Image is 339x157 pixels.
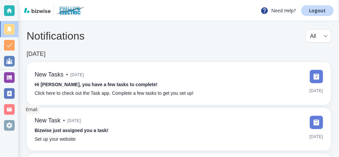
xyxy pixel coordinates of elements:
span: [DATE] [68,116,81,126]
span: [DATE] [309,86,323,96]
img: Phillips Electric [56,5,85,16]
div: All [310,30,327,42]
span: [DATE] [71,70,84,80]
img: bizwise [24,8,51,13]
h6: New Tasks [35,71,64,78]
a: Logout [301,5,334,16]
h6: [DATE] [27,51,46,58]
strong: Bizwise just assigned you a task! [35,128,108,133]
p: Logout [309,8,326,13]
h6: New Task [35,117,61,124]
span: [DATE] [309,132,323,142]
p: • [63,117,65,124]
p: Need Help? [260,7,296,15]
img: DashboardSidebarTasks.svg [310,70,323,83]
p: Email [26,106,37,113]
p: Click here to check out the Task app. Complete a few tasks to get you set up! [35,90,194,97]
p: Set up your website [35,136,76,143]
img: DashboardSidebarTasks.svg [310,116,323,129]
a: New Task•[DATE]Bizwise just assigned you a task!Set up your website[DATE] [27,108,331,151]
strong: Hi [PERSON_NAME], you have a few tasks to complete! [35,82,158,87]
h4: Notifications [27,30,85,42]
a: New Tasks•[DATE]Hi [PERSON_NAME], you have a few tasks to complete!Click here to check out the Ta... [27,62,331,105]
p: • [66,71,68,78]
